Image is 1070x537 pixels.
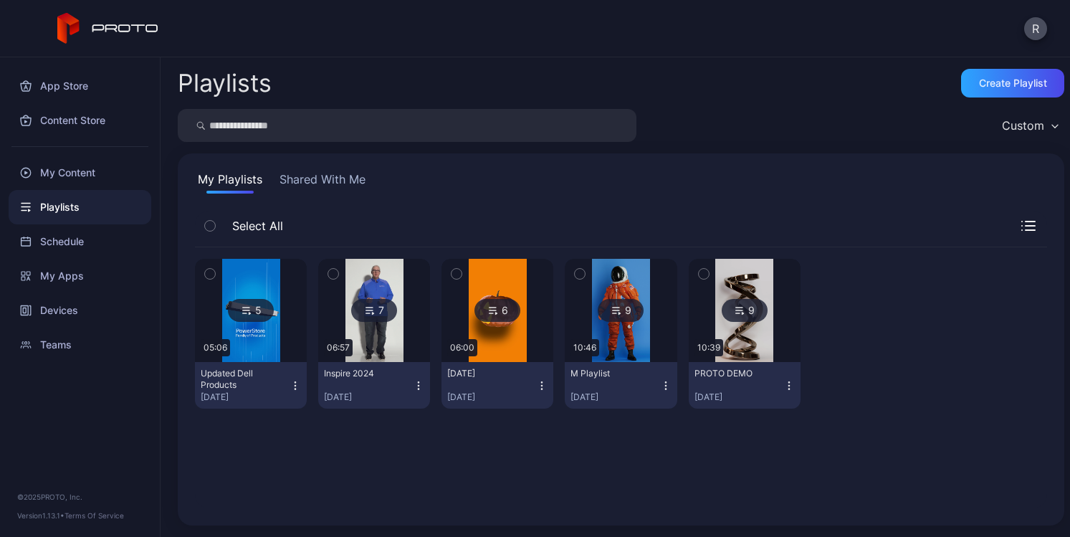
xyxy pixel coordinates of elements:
[474,299,520,322] div: 6
[201,368,280,391] div: Updated Dell Products
[570,368,649,379] div: M Playlist
[961,69,1064,98] button: Create Playlist
[351,299,397,322] div: 7
[228,299,274,322] div: 5
[324,368,403,379] div: Inspire 2024
[979,77,1047,89] div: Create Playlist
[9,224,151,259] a: Schedule
[694,391,783,403] div: [DATE]
[201,391,290,403] div: [DATE]
[9,259,151,293] a: My Apps
[324,391,413,403] div: [DATE]
[9,69,151,103] a: App Store
[694,339,723,356] div: 10:39
[17,511,65,520] span: Version 1.13.1 •
[447,339,477,356] div: 06:00
[9,103,151,138] a: Content Store
[447,391,536,403] div: [DATE]
[277,171,368,194] button: Shared With Me
[570,339,599,356] div: 10:46
[225,217,283,234] span: Select All
[324,339,353,356] div: 06:57
[565,362,677,409] button: M Playlist[DATE]
[995,109,1064,142] button: Custom
[195,171,265,194] button: My Playlists
[598,299,644,322] div: 9
[9,156,151,190] a: My Content
[441,362,553,409] button: [DATE][DATE]
[570,391,659,403] div: [DATE]
[1002,118,1044,133] div: Custom
[1024,17,1047,40] button: R
[9,328,151,362] a: Teams
[694,368,773,379] div: PROTO DEMO
[178,70,272,96] h2: Playlists
[722,299,768,322] div: 9
[17,491,143,503] div: © 2025 PROTO, Inc.
[9,190,151,224] a: Playlists
[447,368,526,379] div: Halloween
[195,362,307,409] button: Updated Dell Products[DATE]
[9,293,151,328] a: Devices
[689,362,801,409] button: PROTO DEMO[DATE]
[65,511,124,520] a: Terms Of Service
[201,339,230,356] div: 05:06
[318,362,430,409] button: Inspire 2024[DATE]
